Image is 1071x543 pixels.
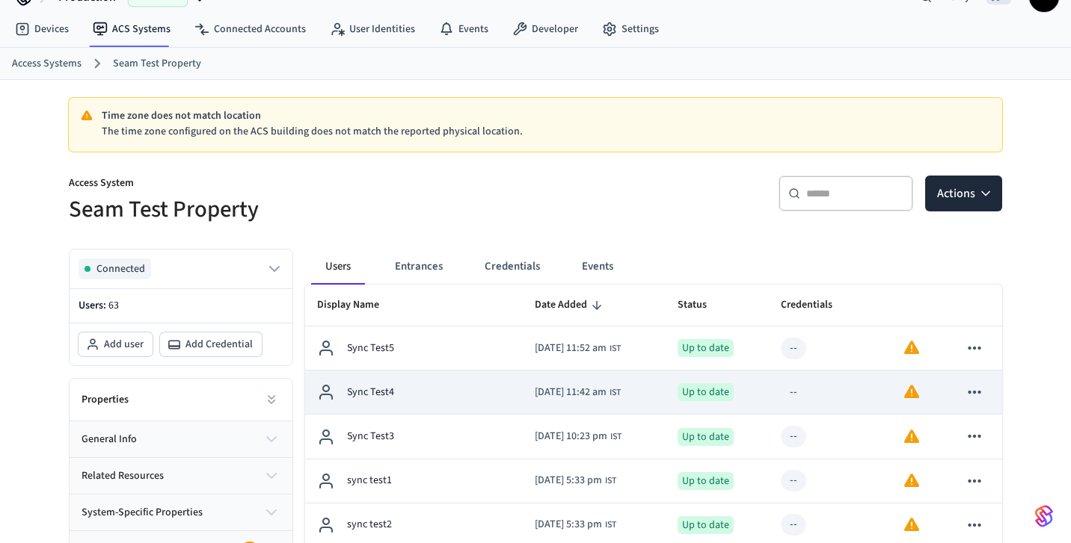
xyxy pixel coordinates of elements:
[678,516,734,534] div: Up to date
[678,383,734,401] div: Up to date
[82,468,164,484] span: related resources
[82,432,137,447] span: general info
[570,249,625,285] button: Events
[473,249,552,285] button: Credentials
[605,474,616,488] span: IST
[82,505,203,521] span: system-specific properties
[535,429,607,444] span: [DATE] 10:23 pm
[104,337,144,352] span: Add user
[535,341,621,356] div: Asia/Calcutta
[102,124,990,140] p: The time zone configured on the ACS building does not match the reported physical location.
[79,258,283,279] button: Connected
[535,473,602,488] span: [DATE] 5:33 pm
[70,421,292,457] button: general info
[81,16,182,43] a: ACS Systems
[311,249,365,285] button: Users
[610,430,622,444] span: IST
[535,473,616,488] div: Asia/Calcutta
[610,386,621,400] span: IST
[535,341,607,356] span: [DATE] 11:52 am
[427,16,500,43] a: Events
[678,472,734,490] div: Up to date
[535,517,602,533] span: [DATE] 5:33 pm
[79,298,283,314] p: Users:
[102,108,990,124] p: Time zone does not match location
[69,176,527,194] p: Access System
[318,16,427,43] a: User Identities
[70,494,292,530] button: system-specific properties
[347,341,394,356] p: Sync Test5
[610,342,621,356] span: IST
[678,339,734,357] div: Up to date
[113,56,201,72] a: Seam Test Property
[790,385,797,400] div: --
[70,458,292,494] button: related resources
[317,294,399,317] span: Display Name
[790,517,797,533] div: --
[535,294,607,317] span: Date Added
[12,56,82,72] a: Access Systems
[790,473,797,488] div: --
[3,16,81,43] a: Devices
[82,392,129,407] h2: Properties
[160,332,262,356] button: Add Credential
[925,176,1002,211] button: Actions
[790,341,797,356] div: --
[347,517,392,533] p: sync test2
[781,294,852,317] span: Credentials
[347,385,394,400] p: Sync Test4
[69,194,527,225] h5: Seam Test Property
[182,16,318,43] a: Connected Accounts
[535,385,621,400] div: Asia/Calcutta
[535,429,622,444] div: Asia/Calcutta
[383,249,455,285] button: Entrances
[108,298,119,313] span: 63
[347,429,394,444] p: Sync Test3
[590,16,671,43] a: Settings
[96,261,145,276] span: Connected
[185,337,253,352] span: Add Credential
[535,517,616,533] div: Asia/Calcutta
[678,294,726,317] span: Status
[500,16,590,43] a: Developer
[347,473,392,488] p: sync test1
[790,429,797,444] div: --
[1035,504,1053,528] img: SeamLogoGradient.69752ec5.svg
[678,428,734,446] div: Up to date
[535,385,607,400] span: [DATE] 11:42 am
[605,518,616,532] span: IST
[79,332,153,356] button: Add user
